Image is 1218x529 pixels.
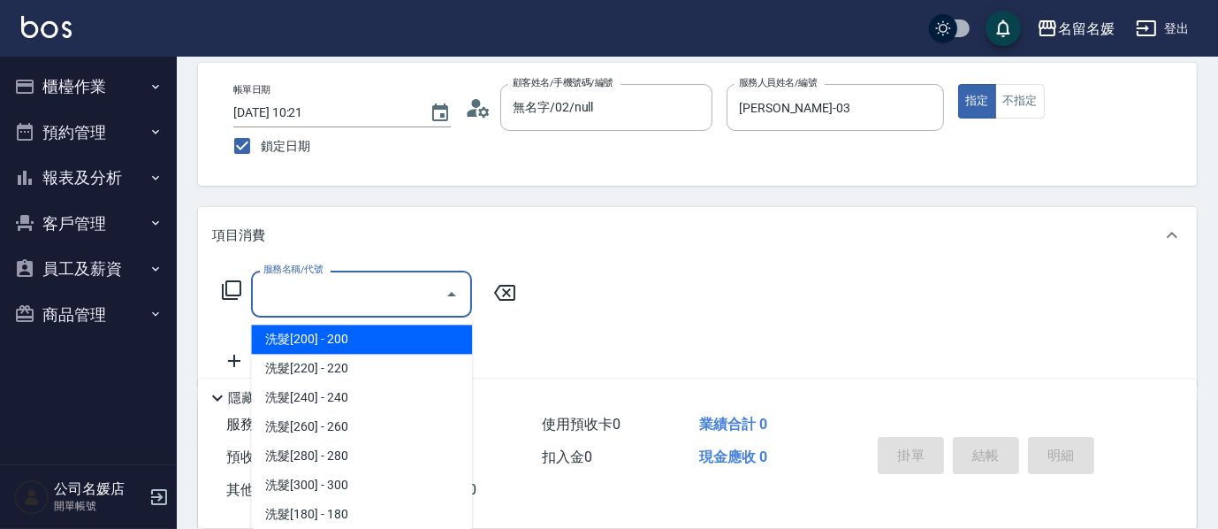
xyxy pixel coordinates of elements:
[251,441,472,471] span: 洗髮[280] - 280
[226,448,305,465] span: 預收卡販賣 0
[699,416,767,433] span: 業績合計 0
[233,83,270,96] label: 帳單日期
[226,481,319,498] span: 其他付款方式 0
[1058,18,1115,40] div: 名留名媛
[251,471,472,500] span: 洗髮[300] - 300
[542,416,620,433] span: 使用預收卡 0
[226,416,291,433] span: 服務消費 0
[7,201,170,247] button: 客戶管理
[198,207,1197,264] div: 項目消費
[438,280,466,309] button: Close
[261,137,310,156] span: 鎖定日期
[7,64,170,110] button: 櫃檯作業
[251,500,472,529] span: 洗髮[180] - 180
[995,84,1045,119] button: 不指定
[263,263,323,276] label: 服務名稱/代號
[251,325,472,354] span: 洗髮[200] - 200
[212,226,265,245] p: 項目消費
[542,448,592,465] span: 扣入金 0
[986,11,1021,46] button: save
[513,76,613,89] label: 顧客姓名/手機號碼/編號
[251,354,472,383] span: 洗髮[220] - 220
[228,389,308,408] p: 隱藏業績明細
[251,412,472,441] span: 洗髮[260] - 260
[21,16,72,38] img: Logo
[54,480,144,498] h5: 公司名媛店
[251,383,472,412] span: 洗髮[240] - 240
[233,98,412,127] input: YYYY/MM/DD hh:mm
[7,155,170,201] button: 報表及分析
[54,498,144,514] p: 開單帳號
[7,110,170,156] button: 預約管理
[699,448,767,465] span: 現金應收 0
[7,246,170,292] button: 員工及薪資
[958,84,996,119] button: 指定
[419,92,461,134] button: Choose date, selected date is 2025-08-17
[739,76,817,89] label: 服務人員姓名/編號
[14,479,49,515] img: Person
[7,292,170,338] button: 商品管理
[1030,11,1122,47] button: 名留名媛
[1129,12,1197,45] button: 登出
